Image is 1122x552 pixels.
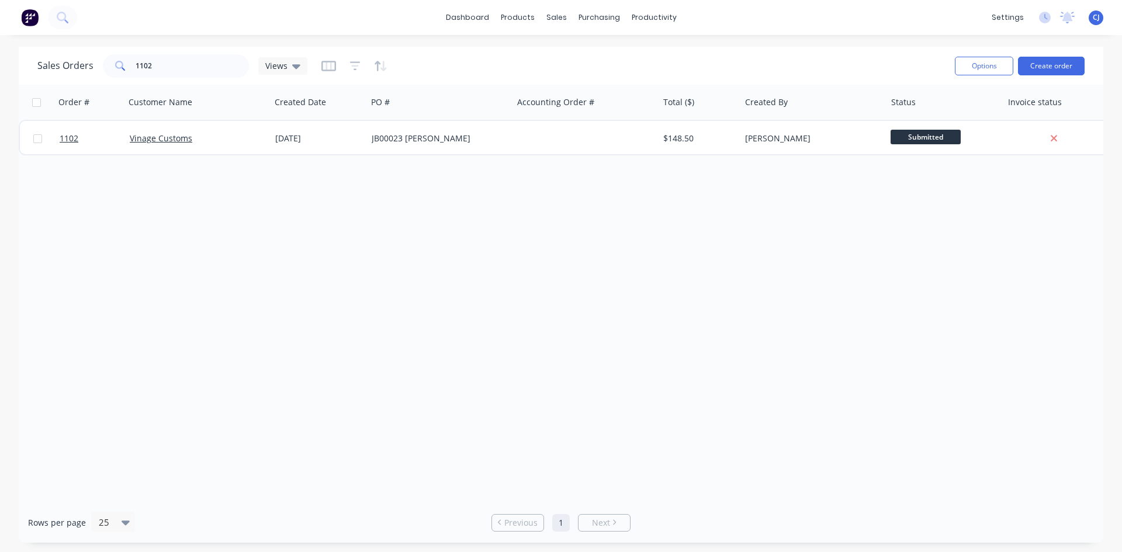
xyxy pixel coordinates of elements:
[1093,12,1100,23] span: CJ
[517,96,594,108] div: Accounting Order #
[579,517,630,529] a: Next page
[663,133,732,144] div: $148.50
[265,60,288,72] span: Views
[28,517,86,529] span: Rows per page
[986,9,1030,26] div: settings
[129,96,192,108] div: Customer Name
[275,133,362,144] div: [DATE]
[492,517,543,529] a: Previous page
[573,9,626,26] div: purchasing
[955,57,1013,75] button: Options
[60,133,78,144] span: 1102
[663,96,694,108] div: Total ($)
[891,96,916,108] div: Status
[891,130,961,144] span: Submitted
[130,133,192,144] a: Vinage Customs
[1008,96,1062,108] div: Invoice status
[541,9,573,26] div: sales
[37,60,93,71] h1: Sales Orders
[21,9,39,26] img: Factory
[592,517,610,529] span: Next
[440,9,495,26] a: dashboard
[504,517,538,529] span: Previous
[1018,57,1085,75] button: Create order
[60,121,130,156] a: 1102
[745,96,788,108] div: Created By
[275,96,326,108] div: Created Date
[371,96,390,108] div: PO #
[626,9,683,26] div: productivity
[372,133,501,144] div: JB00023 [PERSON_NAME]
[136,54,250,78] input: Search...
[495,9,541,26] div: products
[745,133,875,144] div: [PERSON_NAME]
[58,96,89,108] div: Order #
[552,514,570,532] a: Page 1 is your current page
[487,514,635,532] ul: Pagination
